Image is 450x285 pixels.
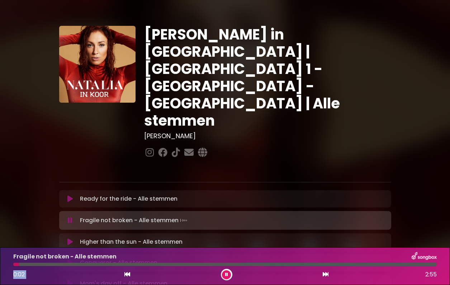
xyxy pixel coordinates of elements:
p: Fragile not broken - Alle stemmen [13,252,117,261]
span: 2:55 [425,270,437,279]
span: 0:02 [13,270,25,279]
p: Ready for the ride - Alle stemmen [80,195,177,203]
img: waveform4.gif [179,215,189,225]
img: YTVS25JmS9CLUqXqkEhs [59,26,136,103]
p: Higher than the sun - Alle stemmen [80,238,183,246]
p: Fragile not broken - Alle stemmen [80,215,189,225]
h1: [PERSON_NAME] in [GEOGRAPHIC_DATA] | [GEOGRAPHIC_DATA] 1 - [GEOGRAPHIC_DATA] - [GEOGRAPHIC_DATA] ... [144,26,391,129]
img: songbox-logo-white.png [412,252,437,261]
h3: [PERSON_NAME] [144,132,391,140]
